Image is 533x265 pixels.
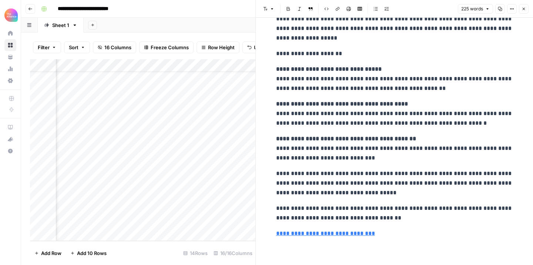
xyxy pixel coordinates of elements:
button: What's new? [4,133,16,145]
a: Sheet 1 [38,18,84,33]
span: Filter [38,44,50,51]
span: 16 Columns [104,44,131,51]
button: Undo [242,41,271,53]
div: What's new? [5,134,16,145]
span: Sort [69,44,78,51]
span: 225 words [461,6,483,12]
button: Workspace: Alliance [4,6,16,24]
button: Freeze Columns [139,41,194,53]
span: Row Height [208,44,235,51]
a: AirOps Academy [4,121,16,133]
a: Usage [4,63,16,75]
span: Add 10 Rows [77,249,107,257]
a: Your Data [4,51,16,63]
button: 16 Columns [93,41,136,53]
img: Alliance Logo [4,9,18,22]
div: 14 Rows [180,247,211,259]
a: Settings [4,75,16,87]
a: Home [4,27,16,39]
button: Sort [64,41,90,53]
button: Add 10 Rows [66,247,111,259]
div: 16/16 Columns [211,247,255,259]
button: Add Row [30,247,66,259]
button: Help + Support [4,145,16,157]
span: Add Row [41,249,61,257]
div: Sheet 1 [52,21,69,29]
a: Browse [4,39,16,51]
span: Freeze Columns [151,44,189,51]
button: Row Height [197,41,239,53]
button: Filter [33,41,61,53]
button: 225 words [458,4,493,14]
